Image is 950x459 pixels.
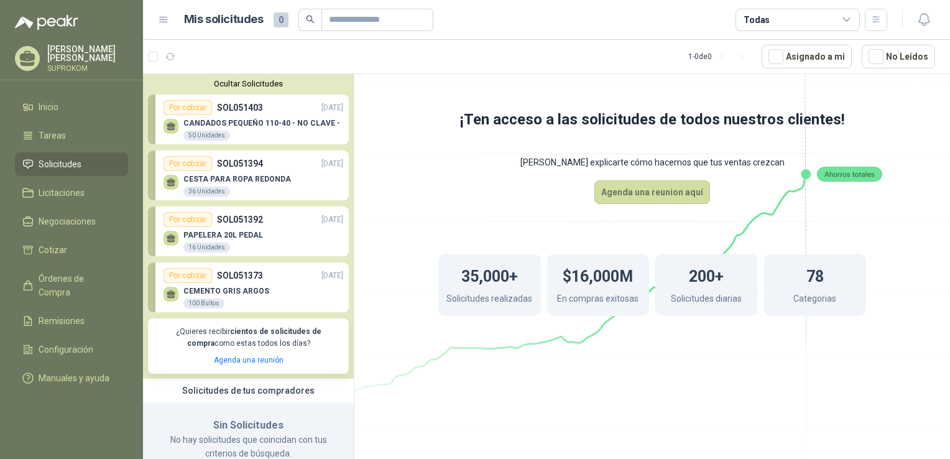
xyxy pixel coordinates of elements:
[158,417,339,433] h3: Sin Solicitudes
[461,261,518,289] h1: 35,000+
[155,326,341,350] p: ¿Quieres recibir como estas todos los días?
[148,79,349,88] button: Ocultar Solicitudes
[39,186,85,200] span: Licitaciones
[39,243,67,257] span: Cotizar
[39,371,109,385] span: Manuales y ayuda
[143,74,354,379] div: Ocultar SolicitudesPor cotizarSOL051403[DATE] CANDADOS PEQUEÑO 110-40 - NO CLAVE -50 UnidadesPor ...
[187,327,321,348] b: cientos de solicitudes de compra
[39,129,66,142] span: Tareas
[321,214,343,226] p: [DATE]
[15,338,128,361] a: Configuración
[217,269,263,282] p: SOL051373
[39,343,93,356] span: Configuración
[183,287,269,295] p: CEMENTO GRIS ARGOS
[164,212,212,227] div: Por cotizar
[183,299,224,308] div: 100 Bultos
[274,12,288,27] span: 0
[148,151,349,200] a: Por cotizarSOL051394[DATE] CESTA PARA ROPA REDONDA36 Unidades
[39,314,85,328] span: Remisiones
[557,292,639,308] p: En compras exitosas
[164,100,212,115] div: Por cotizar
[184,11,264,29] h1: Mis solicitudes
[217,157,263,170] p: SOL051394
[15,366,128,390] a: Manuales y ayuda
[47,65,128,72] p: SUPROKOM
[689,261,724,289] h1: 200+
[183,175,291,183] p: CESTA PARA ROPA REDONDA
[217,213,263,226] p: SOL051392
[148,262,349,312] a: Por cotizarSOL051373[DATE] CEMENTO GRIS ARGOS100 Bultos
[594,180,710,204] button: Agenda una reunion aquí
[321,158,343,170] p: [DATE]
[39,100,58,114] span: Inicio
[688,47,752,67] div: 1 - 0 de 0
[39,157,81,171] span: Solicitudes
[306,15,315,24] span: search
[793,292,836,308] p: Categorias
[806,261,824,289] h1: 78
[39,215,96,228] span: Negociaciones
[671,292,742,308] p: Solicitudes diarias
[15,15,78,30] img: Logo peakr
[862,45,935,68] button: No Leídos
[214,356,284,364] a: Agenda una reunión
[47,45,128,62] p: [PERSON_NAME] [PERSON_NAME]
[744,13,770,27] div: Todas
[183,119,340,127] p: CANDADOS PEQUEÑO 110-40 - NO CLAVE -
[321,102,343,114] p: [DATE]
[15,267,128,304] a: Órdenes de Compra
[183,231,263,239] p: PAPELERA 20L PEDAL
[15,181,128,205] a: Licitaciones
[164,268,212,283] div: Por cotizar
[563,261,633,289] h1: $16,000M
[762,45,852,68] button: Asignado a mi
[143,379,354,402] div: Solicitudes de tus compradores
[15,95,128,119] a: Inicio
[183,131,230,141] div: 50 Unidades
[15,152,128,176] a: Solicitudes
[164,156,212,171] div: Por cotizar
[183,187,230,197] div: 36 Unidades
[446,292,532,308] p: Solicitudes realizadas
[15,210,128,233] a: Negociaciones
[15,309,128,333] a: Remisiones
[183,243,230,253] div: 16 Unidades
[217,101,263,114] p: SOL051403
[39,272,116,299] span: Órdenes de Compra
[321,270,343,282] p: [DATE]
[148,95,349,144] a: Por cotizarSOL051403[DATE] CANDADOS PEQUEÑO 110-40 - NO CLAVE -50 Unidades
[15,238,128,262] a: Cotizar
[15,124,128,147] a: Tareas
[148,206,349,256] a: Por cotizarSOL051392[DATE] PAPELERA 20L PEDAL16 Unidades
